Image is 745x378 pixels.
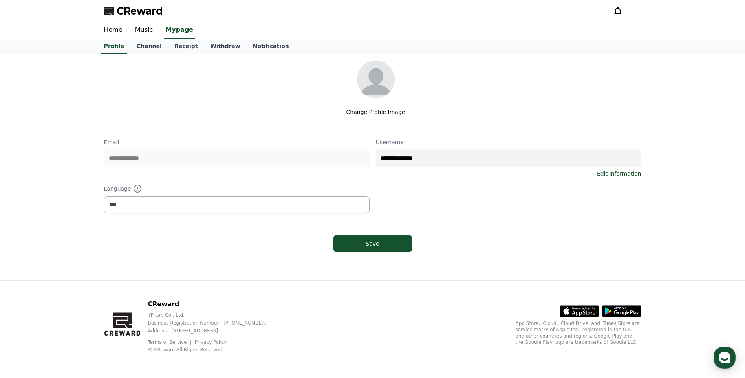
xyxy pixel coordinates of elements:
a: Music [129,22,159,39]
a: Terms of Service [148,339,192,345]
span: CReward [117,5,163,17]
button: Save [333,235,412,252]
p: App Store, iCloud, iCloud Drive, and iTunes Store are service marks of Apple Inc., registered in ... [516,320,641,345]
p: YP Lab Co., Ltd. [148,312,279,318]
p: Address : [STREET_ADDRESS] [148,328,279,334]
a: Privacy Policy [195,339,227,345]
a: Edit Information [597,170,641,178]
p: Business Registration Number : [PHONE_NUMBER] [148,320,279,326]
a: Withdraw [204,39,246,54]
div: Save [349,240,396,248]
a: CReward [104,5,163,17]
a: Home [98,22,129,39]
img: profile_image [357,61,395,98]
a: Notification [247,39,295,54]
p: © CReward All Rights Reserved. [148,347,279,353]
a: Mypage [164,22,195,39]
p: Username [376,138,641,146]
a: Channel [130,39,168,54]
p: Email [104,138,370,146]
label: Change Profile Image [335,105,417,119]
p: CReward [148,299,279,309]
a: Receipt [168,39,204,54]
p: Language [104,184,370,193]
a: Profile [101,39,127,54]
